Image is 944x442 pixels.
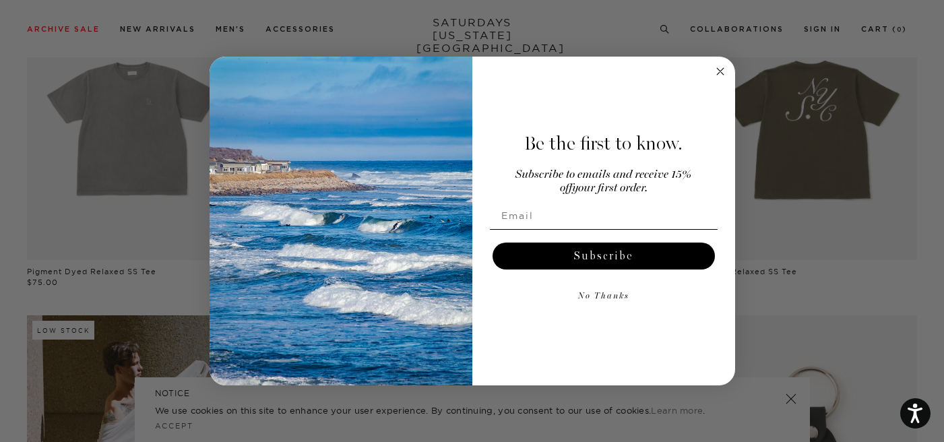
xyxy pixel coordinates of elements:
[490,283,718,310] button: No Thanks
[515,169,691,181] span: Subscribe to emails and receive 15%
[210,57,472,385] img: 125c788d-000d-4f3e-b05a-1b92b2a23ec9.jpeg
[524,132,683,155] span: Be the first to know.
[560,183,572,194] span: off
[572,183,648,194] span: your first order.
[490,202,718,229] input: Email
[493,243,715,270] button: Subscribe
[712,63,728,80] button: Close dialog
[490,229,718,230] img: underline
